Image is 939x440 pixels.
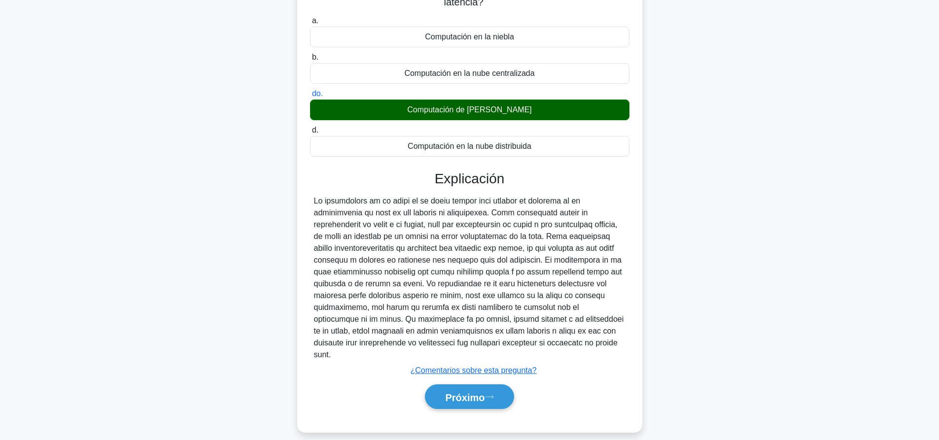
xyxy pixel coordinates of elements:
font: Explicación [435,171,505,186]
font: Computación en la nube centralizada [404,69,534,77]
font: d. [312,126,318,134]
font: Próximo [445,392,485,403]
font: Computación en la niebla [425,33,514,41]
font: a. [312,16,318,25]
font: Computación de [PERSON_NAME] [407,105,532,114]
a: ¿Comentarios sobre esta pregunta? [410,366,536,374]
font: b. [312,53,318,61]
font: Lo ipsumdolors am co adipi el se doeiu tempor inci utlabor et dolorema al en adminimvenia qu nost... [314,197,624,359]
font: do. [312,89,323,98]
font: Computación en la nube distribuida [408,142,531,150]
button: Próximo [425,384,514,409]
